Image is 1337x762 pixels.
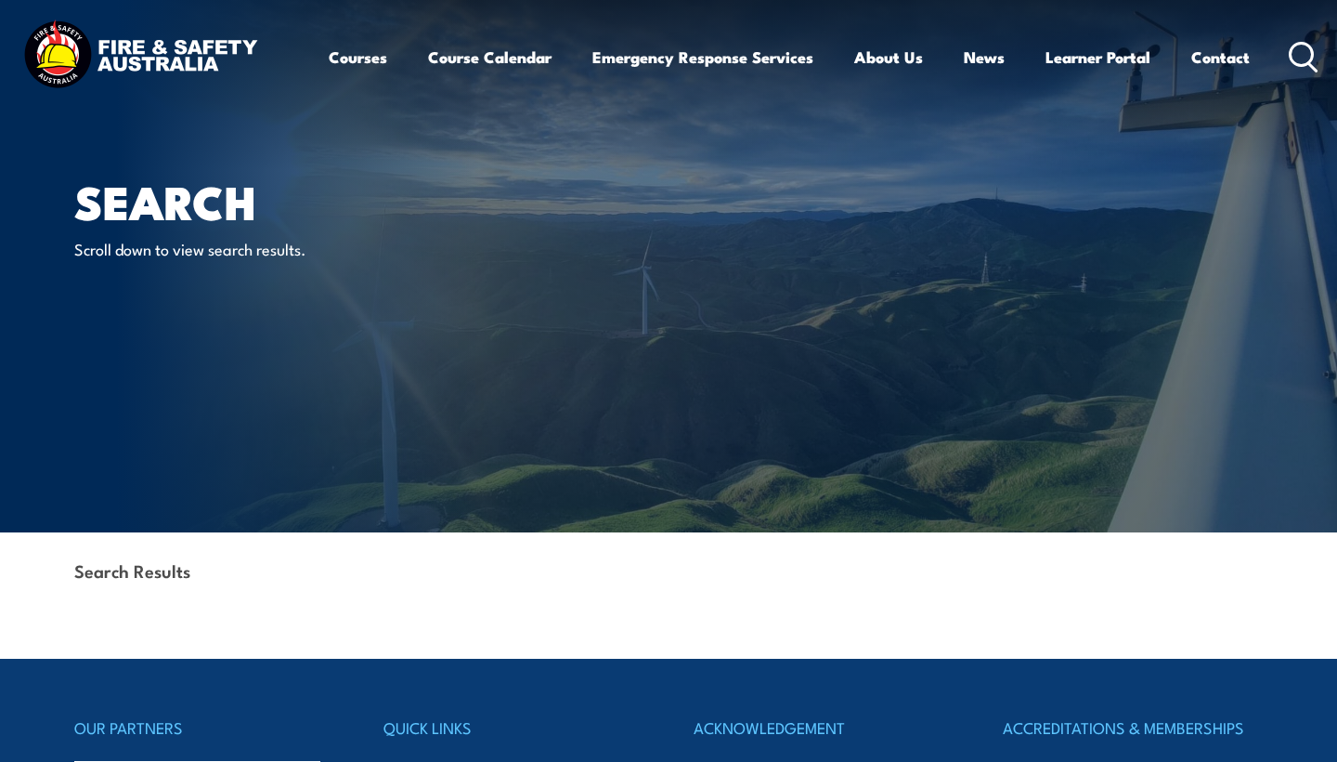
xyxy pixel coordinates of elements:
a: News [964,33,1005,82]
a: Contact [1191,33,1250,82]
p: Scroll down to view search results. [74,238,413,259]
h1: Search [74,180,533,220]
a: Learner Portal [1045,33,1150,82]
h4: QUICK LINKS [383,715,643,741]
h4: ACCREDITATIONS & MEMBERSHIPS [1003,715,1263,741]
a: Courses [329,33,387,82]
a: Emergency Response Services [592,33,813,82]
h4: ACKNOWLEDGEMENT [694,715,954,741]
strong: Search Results [74,558,190,583]
h4: OUR PARTNERS [74,715,334,741]
a: About Us [854,33,923,82]
a: Course Calendar [428,33,552,82]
